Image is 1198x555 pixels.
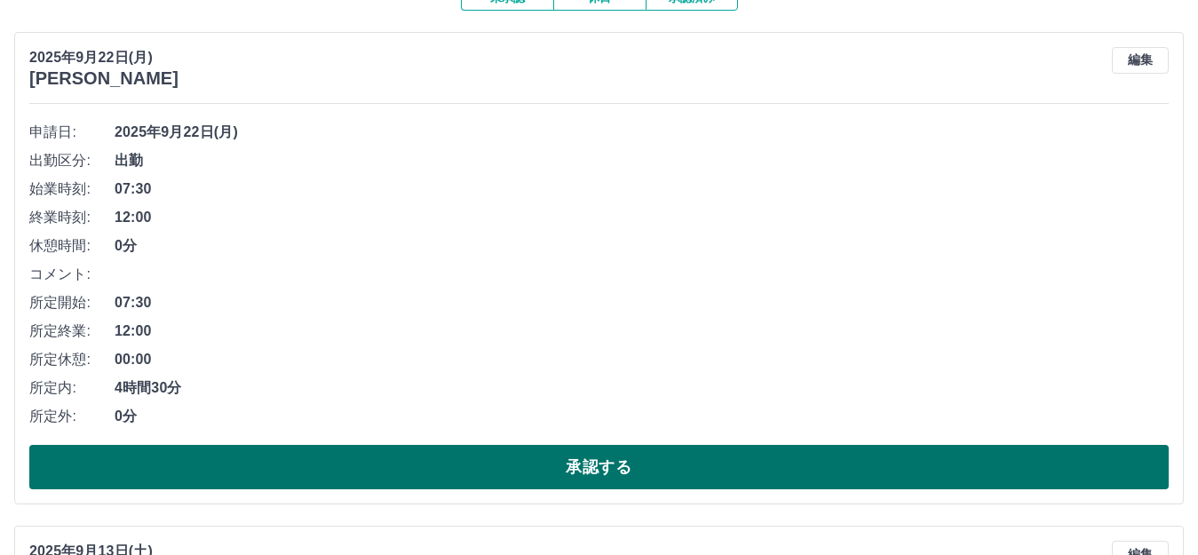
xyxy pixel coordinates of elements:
span: 0分 [115,235,1169,257]
span: 所定休憩: [29,349,115,370]
h3: [PERSON_NAME] [29,68,179,89]
span: 2025年9月22日(月) [115,122,1169,143]
span: 始業時刻: [29,178,115,200]
p: 2025年9月22日(月) [29,47,179,68]
span: 00:00 [115,349,1169,370]
button: 承認する [29,445,1169,489]
span: 所定内: [29,377,115,399]
span: 12:00 [115,207,1169,228]
button: 編集 [1112,47,1169,74]
span: 終業時刻: [29,207,115,228]
span: 07:30 [115,292,1169,313]
span: 0分 [115,406,1169,427]
span: 申請日: [29,122,115,143]
span: 休憩時間: [29,235,115,257]
span: 所定外: [29,406,115,427]
span: コメント: [29,264,115,285]
span: 4時間30分 [115,377,1169,399]
span: 07:30 [115,178,1169,200]
span: 出勤 [115,150,1169,171]
span: 所定終業: [29,321,115,342]
span: 12:00 [115,321,1169,342]
span: 所定開始: [29,292,115,313]
span: 出勤区分: [29,150,115,171]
